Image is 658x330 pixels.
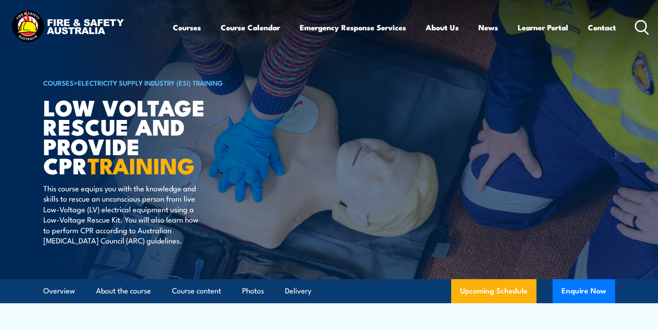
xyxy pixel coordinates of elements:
[426,16,459,39] a: About Us
[173,16,201,39] a: Courses
[88,148,195,182] strong: TRAINING
[300,16,406,39] a: Emergency Response Services
[43,78,74,87] a: COURSES
[478,16,498,39] a: News
[43,183,206,245] p: This course equips you with the knowledge and skills to rescue an unconscious person from live Lo...
[588,16,616,39] a: Contact
[96,279,151,303] a: About the course
[43,77,264,88] h6: >
[451,279,536,303] a: Upcoming Schedule
[518,16,568,39] a: Learner Portal
[172,279,221,303] a: Course content
[285,279,311,303] a: Delivery
[78,78,223,87] a: Electricity Supply Industry (ESI) Training
[43,97,264,174] h1: Low Voltage Rescue and Provide CPR
[43,279,75,303] a: Overview
[242,279,264,303] a: Photos
[221,16,280,39] a: Course Calendar
[553,279,615,303] button: Enquire Now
